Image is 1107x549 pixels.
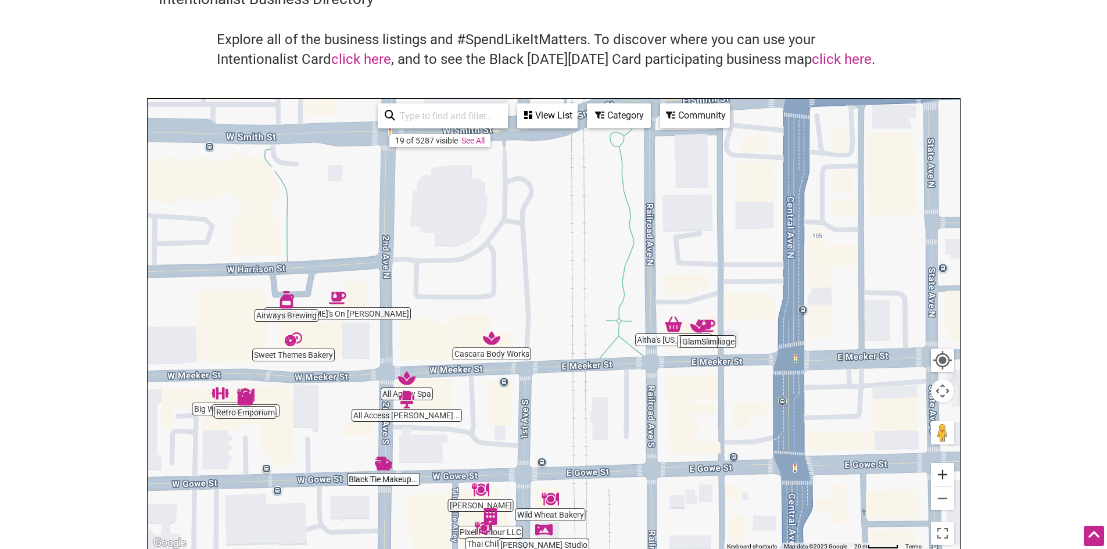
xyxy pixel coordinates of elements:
[472,481,489,498] div: Sushi Kuine
[285,331,302,348] div: Sweet Themes Bakery
[461,136,485,145] a: See All
[660,103,730,128] div: Filter by Community
[329,289,346,307] div: Maggie's On Meeker
[398,369,415,387] div: All Aglow Spa
[1084,526,1104,546] div: Scroll Back to Top
[931,463,954,486] button: Zoom in
[930,521,955,546] button: Toggle fullscreen view
[661,105,729,127] div: Community
[375,455,392,472] div: Black Tie Makeup Studios
[483,329,500,347] div: Cascara Body Works
[931,487,954,510] button: Zoom out
[395,105,501,127] input: Type to find and filter...
[237,386,255,404] div: Burritos "El Incapaz"
[475,519,492,537] div: Thai Chili
[378,103,508,128] div: Type to search and filter
[278,291,295,308] div: Airways Brewing
[237,388,254,406] div: Retro Emporium
[931,379,954,403] button: Map camera controls
[517,103,578,128] div: See a list of the visible businesses
[518,105,576,127] div: View List
[482,508,499,525] div: Pixel Parlour LLC
[698,317,715,335] div: Feast & Foliage
[812,51,872,67] a: click here
[535,521,553,538] div: Rusty Raven Studio
[542,490,559,508] div: Wild Wheat Bakery
[665,315,682,333] div: Altha's Louisiana Cajun Store & Deli
[212,385,229,402] div: Big Wu Fitness
[587,103,651,128] div: Filter by category
[690,317,708,335] div: GlamSlim
[931,349,954,372] button: Your Location
[931,421,954,444] button: Drag Pegman onto the map to open Street View
[331,51,391,67] a: click here
[588,105,650,127] div: Category
[398,391,415,408] div: All Access Barber & Beauty
[395,136,458,145] div: 19 of 5287 visible
[217,30,891,69] h4: Explore all of the business listings and #SpendLikeItMatters. To discover where you can use your ...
